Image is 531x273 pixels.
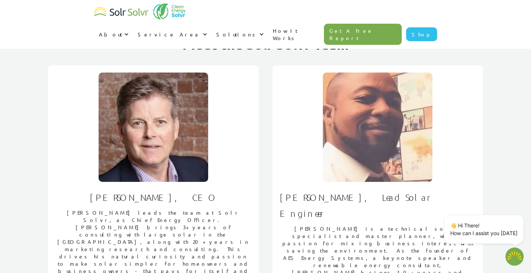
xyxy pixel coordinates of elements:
div: About [94,23,133,45]
div: About [99,31,122,38]
h1: [PERSON_NAME], CEO [90,189,217,205]
div: Solutions [216,31,257,38]
h1: [PERSON_NAME], Lead Solar Engineer [280,189,475,221]
img: 1702586718.png [505,247,524,266]
a: Shop [406,27,437,41]
p: 👋 Hi There! How can I assist you [DATE] [450,222,517,237]
div: Solutions [211,23,268,45]
a: Get A Free Report [324,24,402,45]
a: How It Works [268,20,324,49]
div: Service Area [138,31,201,38]
div: Service Area [133,23,211,45]
button: Open chatbot widget [505,247,524,266]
